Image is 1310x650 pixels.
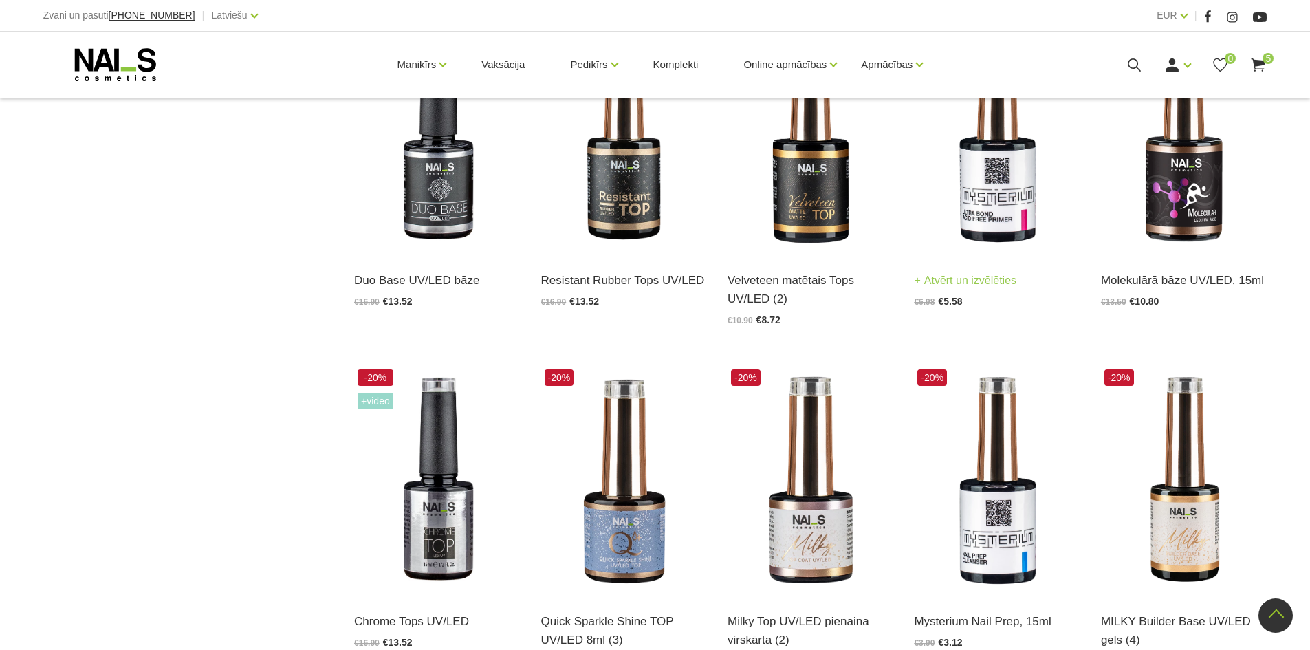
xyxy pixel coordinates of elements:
[938,296,962,307] span: €5.58
[397,37,437,92] a: Manikīrs
[938,637,962,648] span: €3.12
[1194,7,1197,24] span: |
[731,369,761,386] span: -20%
[1101,612,1267,649] a: MILKY Builder Base UV/LED gels (4)
[541,612,707,649] a: Quick Sparkle Shine TOP UV/LED 8ml (3)
[212,7,248,23] a: Latviešu
[354,612,520,631] a: Chrome Tops UV/LED
[541,366,707,594] img: Virsējais pārklājums bez lipīgā slāņa ar mirdzuma efektu.Pieejami 3 veidi:* Starlight - ar smalkā...
[43,7,195,24] div: Zvani un pasūti
[914,271,1016,290] a: Atvērt un izvēlēties
[1130,296,1159,307] span: €10.80
[1101,297,1126,307] span: €13.50
[743,37,827,92] a: Online apmācības
[914,612,1080,631] a: Mysterium Nail Prep, 15ml
[914,638,935,648] span: €3.90
[642,32,710,98] a: Komplekti
[354,297,380,307] span: €16.90
[545,369,574,386] span: -20%
[1249,56,1267,74] a: 5
[728,316,753,325] span: €10.90
[1212,56,1229,74] a: 0
[756,314,780,325] span: €8.72
[728,25,893,254] img: Matētais tops bez lipīgā slāņa:•rada īpaši samtainu sajūtu•nemaina gēllakas/gēla toni•sader gan a...
[1101,271,1267,290] a: Molekulārā bāze UV/LED, 15ml
[358,393,393,409] span: +Video
[1157,7,1177,23] a: EUR
[1263,53,1274,64] span: 5
[470,32,536,98] a: Vaksācija
[914,297,935,307] span: €6.98
[541,25,707,254] img: Kaučuka formulas virsējais pārklājums bez lipīgā slāņa. Īpaši spīdīgs, izturīgs pret skrāpējumiem...
[109,10,195,21] a: [PHONE_NUMBER]
[570,37,607,92] a: Pedikīrs
[728,271,893,308] a: Velveteen matētais Tops UV/LED (2)
[1104,369,1134,386] span: -20%
[383,637,413,648] span: €13.52
[1101,366,1267,594] img: Milky Builder Base – pienainas krāsas bāze/gels ar perfektu noturību un lieliskām pašizlīdzināšan...
[1225,53,1236,64] span: 0
[541,297,567,307] span: €16.90
[354,638,380,648] span: €16.90
[1101,25,1267,254] img: Bāze, kas piemērota īpaši pedikīram.Pateicoties tās konsistencei, nepadara nagus biezus, samazino...
[728,366,893,594] img: Virsējais pārklājums bez lipīgā slāņa ar maskējošu, viegli pienainu efektu. Vidējas konsistences,...
[541,271,707,290] a: Resistant Rubber Tops UV/LED
[861,37,913,92] a: Apmācības
[202,7,205,24] span: |
[354,366,520,594] img: Virsējais pārklājums bez lipīgā slāņa.Nodrošina izcilu spīdumu un ilgnoturību. Neatstāj nenoklāta...
[914,366,1080,594] img: Līdzeklis ideāli attauko un atūdeņo dabīgo nagu, pateicoties tam, rodas izteikti laba saķere ar g...
[917,369,947,386] span: -20%
[728,612,893,649] a: Milky Top UV/LED pienaina virskārta (2)
[383,296,413,307] span: €13.52
[569,296,599,307] span: €13.52
[354,271,520,290] a: Duo Base UV/LED bāze
[914,25,1080,254] img: Līdzeklis dabīgā naga un gela savienošanai bez skābes. Saudzīgs dabīgajam nagam. Ultra Bond saķer...
[354,25,520,254] img: DUO BASE - bāzes pārklājums, kas ir paredzēts darbam ar AKRYGEL DUO gelu. Īpaši izstrādāta formul...
[358,369,393,386] span: -20%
